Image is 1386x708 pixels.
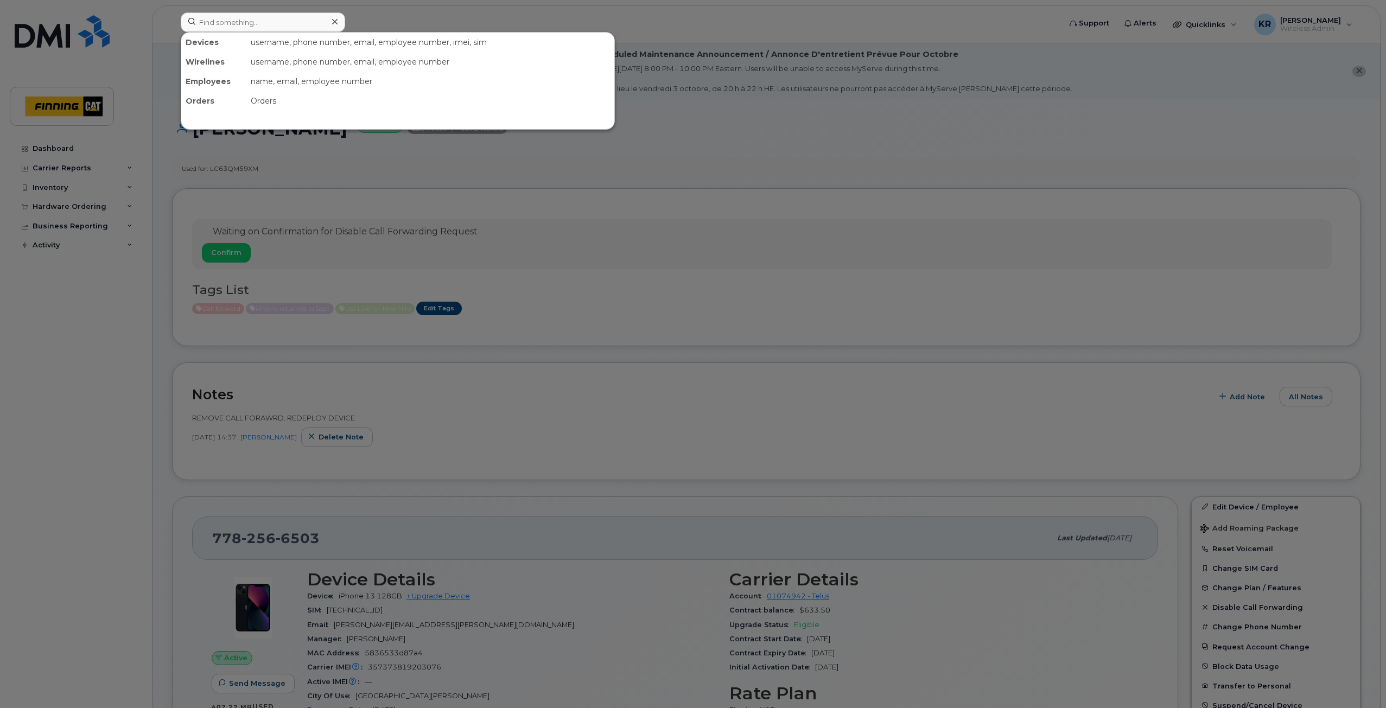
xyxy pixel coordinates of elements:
div: name, email, employee number [246,72,614,91]
iframe: Messenger Launcher [1339,661,1378,700]
div: Orders [246,91,614,111]
div: Employees [181,72,246,91]
div: Orders [181,91,246,111]
div: Wirelines [181,52,246,72]
div: username, phone number, email, employee number, imei, sim [246,33,614,52]
div: username, phone number, email, employee number [246,52,614,72]
div: Devices [181,33,246,52]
